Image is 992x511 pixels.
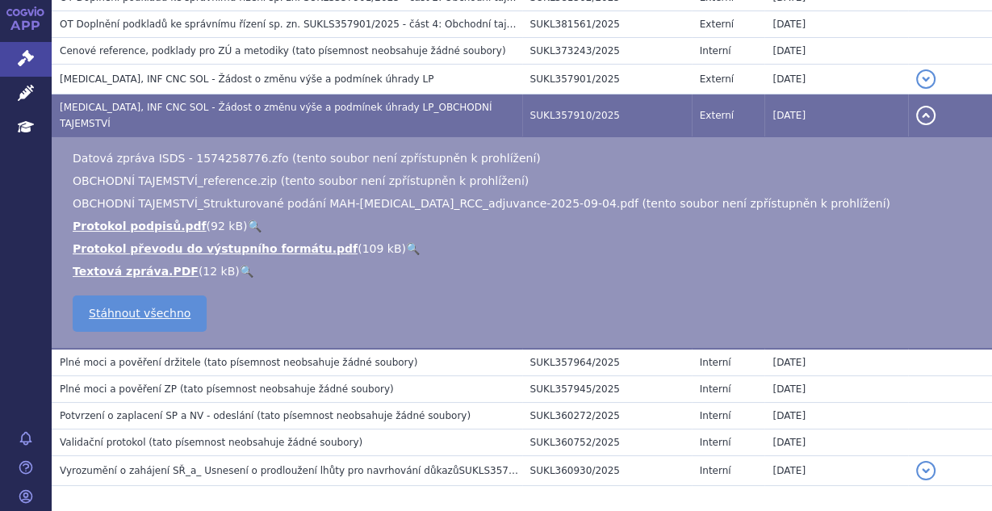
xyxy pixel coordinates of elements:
[700,465,731,476] span: Interní
[240,265,253,278] a: 🔍
[60,73,433,85] span: KEYTRUDA, INF CNC SOL - Žádost o změnu výše a podmínek úhrady LP
[522,403,692,429] td: SUKL360272/2025
[60,465,555,476] span: Vyrozumění o zahájení SŘ_a_ Usnesení o prodloužení lhůty pro navrhování důkazůSUKLS357901/2025
[149,437,362,448] span: (tato písemnost neobsahuje žádné soubory)
[522,456,692,486] td: SUKL360930/2025
[764,38,907,65] td: [DATE]
[60,410,253,421] span: Potvrzení o zaplacení SP a NV - odeslání
[73,295,207,332] a: Stáhnout všechno
[73,265,199,278] a: Textová zpráva.PDF
[522,38,692,65] td: SUKL373243/2025
[522,11,692,38] td: SUKL381561/2025
[60,437,146,448] span: Validační protokol
[73,152,541,165] span: Datová zpráva ISDS - 1574258776.zfo (tento soubor není zpřístupněn k prohlížení)
[292,45,506,57] span: (tato písemnost neobsahuje žádné soubory)
[211,220,243,232] span: 92 kB
[700,110,734,121] span: Externí
[764,349,907,376] td: [DATE]
[764,456,907,486] td: [DATE]
[522,94,692,137] td: SUKL357910/2025
[203,265,235,278] span: 12 kB
[700,45,731,57] span: Interní
[764,429,907,456] td: [DATE]
[522,349,692,376] td: SUKL357964/2025
[180,383,394,395] span: (tato písemnost neobsahuje žádné soubory)
[73,174,529,187] span: OBCHODNÍ TAJEMSTVÍ_reference.zip (tento soubor není zpřístupněn k prohlížení)
[522,429,692,456] td: SUKL360752/2025
[73,263,976,279] li: ( )
[73,218,976,234] li: ( )
[700,19,734,30] span: Externí
[764,11,907,38] td: [DATE]
[764,65,907,94] td: [DATE]
[764,94,907,137] td: [DATE]
[764,403,907,429] td: [DATE]
[247,220,261,232] a: 🔍
[73,197,890,210] span: OBCHODNÍ TAJEMSTVÍ_Strukturované podání MAH-[MEDICAL_DATA]_RCC_adjuvance-2025-09-04.pdf (tento so...
[522,65,692,94] td: SUKL357901/2025
[406,242,420,255] a: 🔍
[916,106,935,125] button: detail
[700,73,734,85] span: Externí
[700,410,731,421] span: Interní
[916,461,935,480] button: detail
[700,437,731,448] span: Interní
[916,69,935,89] button: detail
[60,102,492,129] span: KEYTRUDA, INF CNC SOL - Žádost o změnu výše a podmínek úhrady LP_OBCHODNÍ TAJEMSTVÍ
[257,410,471,421] span: (tato písemnost neobsahuje žádné soubory)
[73,241,976,257] li: ( )
[60,383,177,395] span: Plné moci a pověření ZP
[203,357,417,368] span: (tato písemnost neobsahuje žádné soubory)
[700,383,731,395] span: Interní
[60,19,539,30] span: OT Doplnění podkladů ke správnímu řízení sp. zn. SUKLS357901/2025 - část 4: Obchodní tajemství
[362,242,402,255] span: 109 kB
[60,357,201,368] span: Plné moci a pověření držitele
[60,45,289,57] span: Cenové reference, podklady pro ZÚ a metodiky
[764,376,907,403] td: [DATE]
[700,357,731,368] span: Interní
[522,376,692,403] td: SUKL357945/2025
[73,220,207,232] a: Protokol podpisů.pdf
[73,242,358,255] a: Protokol převodu do výstupního formátu.pdf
